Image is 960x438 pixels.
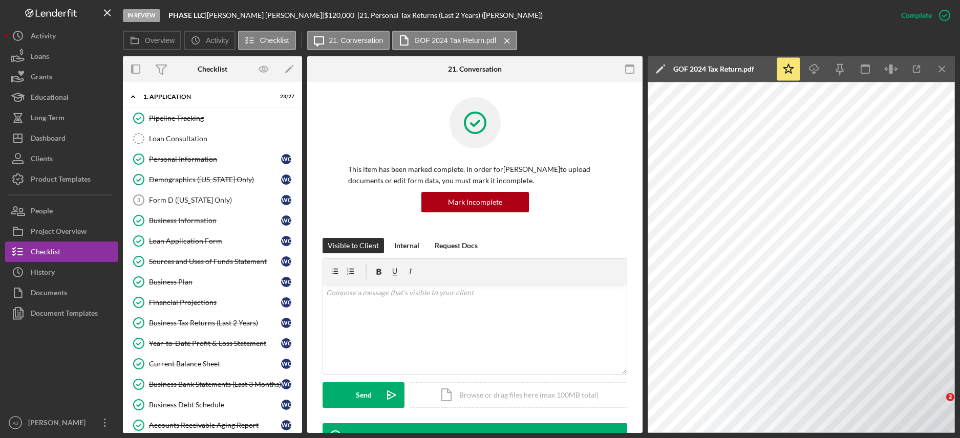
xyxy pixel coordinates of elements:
[31,242,60,265] div: Checklist
[328,238,379,253] div: Visible to Client
[5,107,118,128] button: Long-Term
[206,36,228,45] label: Activity
[149,176,281,184] div: Demographics ([US_STATE] Only)
[281,215,291,226] div: W C
[149,114,296,122] div: Pipeline Tracking
[5,242,118,262] button: Checklist
[389,238,424,253] button: Internal
[137,197,140,203] tspan: 3
[448,192,502,212] div: Mark Incomplete
[149,257,281,266] div: Sources and Uses of Funds Statement
[281,338,291,348] div: W C
[5,87,118,107] button: Educational
[149,360,281,368] div: Current Balance Sheet
[149,216,281,225] div: Business Information
[5,282,118,303] button: Documents
[149,339,281,347] div: Year-to-Date Profit & Loss Statement
[149,155,281,163] div: Personal Information
[925,393,950,418] iframe: Intercom live chat
[128,108,297,128] a: Pipeline Tracking
[5,221,118,242] button: Project Overview
[128,292,297,313] a: Financial ProjectionsWC
[145,36,175,45] label: Overview
[260,36,289,45] label: Checklist
[5,128,118,148] a: Dashboard
[149,319,281,327] div: Business Tax Returns (Last 2 Years)
[891,5,955,26] button: Complete
[435,238,478,253] div: Request Docs
[31,282,67,305] div: Documents
[281,420,291,430] div: W C
[5,148,118,169] button: Clients
[281,236,291,246] div: W C
[128,231,297,251] a: Loan Application FormWC
[128,272,297,292] a: Business PlanWC
[128,333,297,354] a: Year-to-Date Profit & Loss StatementWC
[123,31,181,50] button: Overview
[123,9,160,22] div: In Review
[281,154,291,164] div: W C
[673,65,754,73] div: GOF 2024 Tax Return.pdf
[281,195,291,205] div: W C
[307,31,390,50] button: 21. Conversation
[329,36,383,45] label: 21. Conversation
[149,278,281,286] div: Business Plan
[149,135,296,143] div: Loan Consultation
[324,11,354,19] span: $120,000
[348,164,602,187] p: This item has been marked complete. In order for [PERSON_NAME] to upload documents or edit form d...
[143,94,269,100] div: 1. Application
[149,380,281,388] div: Business Bank Statements (Last 3 Months)
[31,67,52,90] div: Grants
[394,238,419,253] div: Internal
[128,395,297,415] a: Business Debt ScheduleWC
[31,128,66,151] div: Dashboard
[5,46,118,67] button: Loans
[238,31,296,50] button: Checklist
[5,26,118,46] a: Activity
[128,313,297,333] a: Business Tax Returns (Last 2 Years)WC
[901,5,932,26] div: Complete
[128,251,297,272] a: Sources and Uses of Funds StatementWC
[31,221,87,244] div: Project Overview
[281,379,291,389] div: W C
[356,382,372,408] div: Send
[281,256,291,267] div: W C
[414,36,496,45] label: GOF 2024 Tax Return.pdf
[149,196,281,204] div: Form D ([US_STATE] Only)
[26,412,92,435] div: [PERSON_NAME]
[128,190,297,210] a: 3Form D ([US_STATE] Only)WC
[128,149,297,169] a: Personal InformationWC
[281,400,291,410] div: W C
[276,94,294,100] div: 23 / 27
[5,201,118,221] button: People
[946,393,954,401] span: 2
[149,237,281,245] div: Loan Application Form
[128,128,297,149] a: Loan Consultation
[5,303,118,323] button: Document Templates
[31,46,49,69] div: Loans
[281,297,291,308] div: W C
[5,67,118,87] button: Grants
[31,87,69,110] div: Educational
[128,210,297,231] a: Business InformationWC
[12,420,18,426] text: AJ
[323,238,384,253] button: Visible to Client
[128,169,297,190] a: Demographics ([US_STATE] Only)WC
[430,238,483,253] button: Request Docs
[421,192,529,212] button: Mark Incomplete
[5,262,118,282] button: History
[128,374,297,395] a: Business Bank Statements (Last 3 Months)WC
[149,421,281,429] div: Accounts Receivable Aging Report
[31,148,53,171] div: Clients
[392,31,517,50] button: GOF 2024 Tax Return.pdf
[357,11,543,19] div: | 21. Personal Tax Returns (Last 2 Years) ([PERSON_NAME])
[31,26,56,49] div: Activity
